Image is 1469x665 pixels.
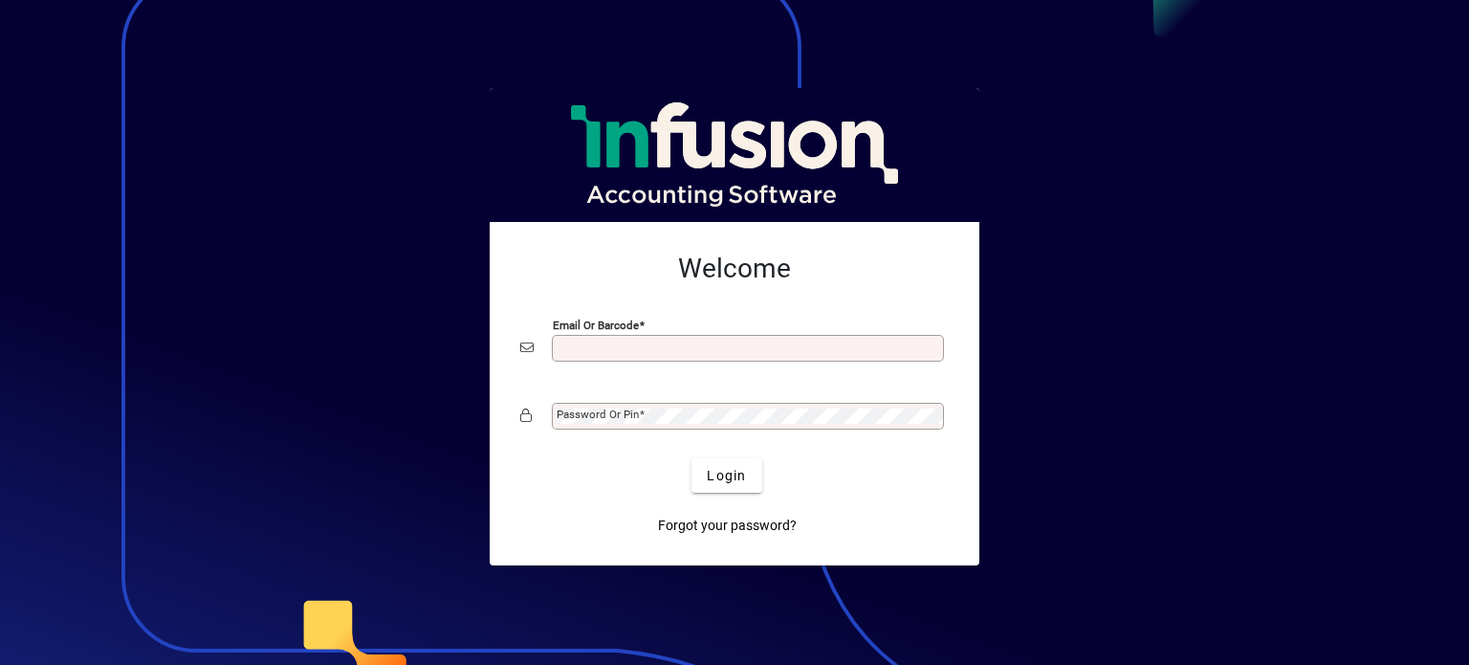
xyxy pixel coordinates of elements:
[650,508,804,543] a: Forgot your password?
[691,458,761,493] button: Login
[707,466,746,486] span: Login
[557,408,639,421] mat-label: Password or Pin
[658,516,797,536] span: Forgot your password?
[553,319,639,332] mat-label: Email or Barcode
[520,253,949,285] h2: Welcome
